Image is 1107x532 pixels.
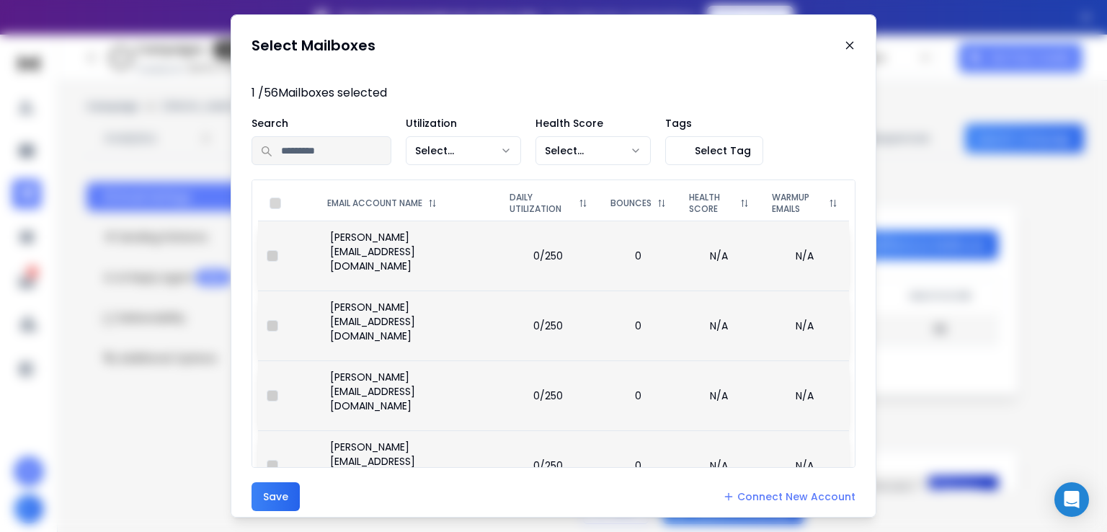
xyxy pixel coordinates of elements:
p: BOUNCES [610,198,652,209]
p: 0 [608,249,669,263]
p: N/A [686,319,752,333]
p: 1 / 56 Mailboxes selected [252,84,855,102]
td: 0/250 [498,430,599,500]
p: [PERSON_NAME][EMAIL_ADDRESS][DOMAIN_NAME] [330,230,489,273]
td: N/A [760,360,849,430]
button: Select Tag [665,136,763,165]
p: N/A [686,458,752,473]
button: Select... [535,136,651,165]
h1: Select Mailboxes [252,35,375,56]
td: N/A [760,221,849,291]
p: WARMUP EMAILS [772,192,823,215]
td: 0/250 [498,221,599,291]
div: EMAIL ACCOUNT NAME [327,198,486,209]
p: 0 [608,319,669,333]
td: N/A [760,430,849,500]
p: 0 [608,389,669,403]
p: Search [252,116,391,130]
a: Connect New Account [723,489,855,504]
p: 0 [608,458,669,473]
button: Select... [406,136,521,165]
p: HEALTH SCORE [689,192,734,215]
p: N/A [686,389,752,403]
p: [PERSON_NAME][EMAIL_ADDRESS][DOMAIN_NAME] [330,440,489,483]
p: Utilization [406,116,521,130]
p: Tags [665,116,763,130]
div: Open Intercom Messenger [1054,482,1089,517]
button: Save [252,482,300,511]
p: [PERSON_NAME][EMAIL_ADDRESS][DOMAIN_NAME] [330,300,489,343]
p: [PERSON_NAME][EMAIL_ADDRESS][DOMAIN_NAME] [330,370,489,413]
p: DAILY UTILIZATION [510,192,573,215]
td: 0/250 [498,291,599,360]
td: N/A [760,291,849,360]
p: N/A [686,249,752,263]
td: 0/250 [498,360,599,430]
p: Health Score [535,116,651,130]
